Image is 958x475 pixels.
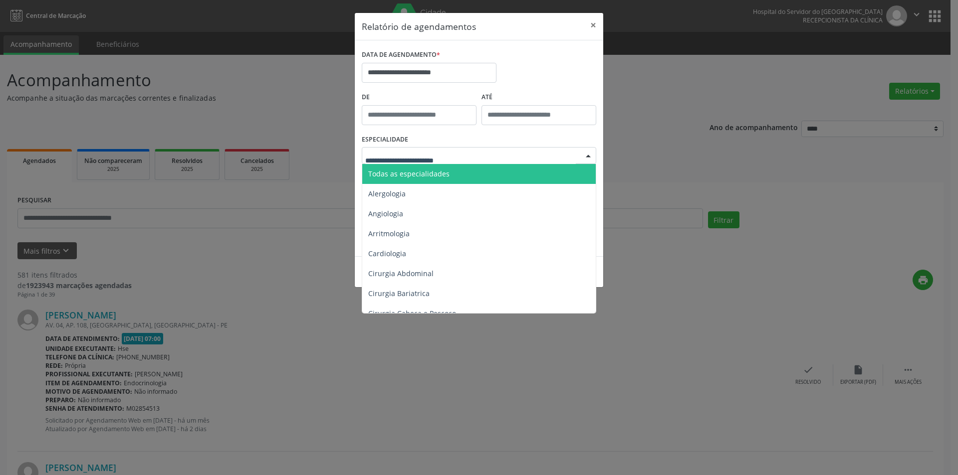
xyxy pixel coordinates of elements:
[362,47,440,63] label: DATA DE AGENDAMENTO
[362,20,476,33] h5: Relatório de agendamentos
[368,189,406,198] span: Alergologia
[368,309,456,318] span: Cirurgia Cabeça e Pescoço
[362,90,477,105] label: De
[368,269,434,278] span: Cirurgia Abdominal
[481,90,596,105] label: ATÉ
[368,289,430,298] span: Cirurgia Bariatrica
[368,169,450,178] span: Todas as especialidades
[362,132,408,148] label: ESPECIALIDADE
[583,13,603,37] button: Close
[368,209,403,218] span: Angiologia
[368,229,410,238] span: Arritmologia
[368,249,406,258] span: Cardiologia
